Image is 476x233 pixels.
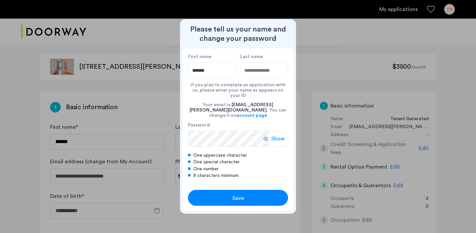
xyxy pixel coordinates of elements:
span: Save [232,194,244,202]
label: Password [188,122,269,128]
div: 8 characters minimum [188,172,288,179]
a: account page [236,113,267,118]
div: One uppercase character [188,152,288,159]
div: If you plan to complete an application with us, please enter your name as appears on your ID [188,78,288,98]
h2: Please tell us your name and change your password [183,25,293,43]
button: button [188,190,288,206]
div: Your email is: . You can change it on [188,98,288,122]
label: First name [188,54,236,60]
span: [EMAIL_ADDRESS][PERSON_NAME][DOMAIN_NAME] [190,103,273,113]
div: One number [188,166,288,172]
label: Last name [240,54,288,60]
div: One special character [188,159,288,165]
span: Show [271,135,285,143]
